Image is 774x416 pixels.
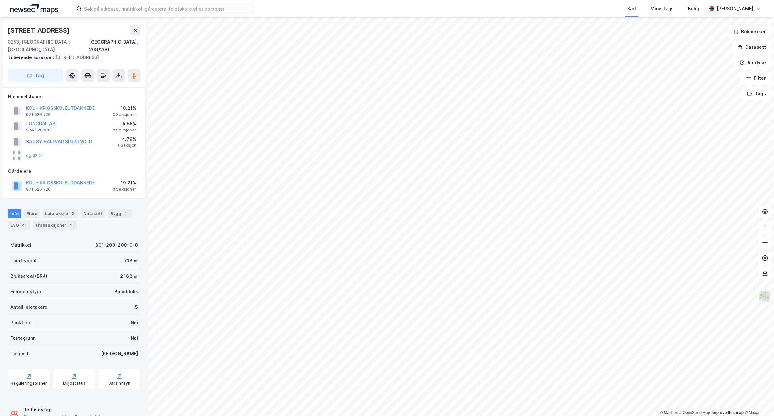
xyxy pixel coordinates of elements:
[108,381,131,386] div: Saksinnsyn
[69,210,76,217] div: 5
[728,25,771,38] button: Bokmerker
[123,210,129,217] div: 1
[43,209,78,218] div: Leietakere
[740,72,771,85] button: Filter
[10,288,43,296] div: Eiendomstype
[660,411,678,415] a: Mapbox
[10,241,31,249] div: Matrikkel
[131,319,138,327] div: Nei
[108,209,132,218] div: Bygg
[89,38,141,54] div: [GEOGRAPHIC_DATA], 209/200
[10,303,47,311] div: Antall leietakere
[23,406,108,413] div: Delt eieskap
[8,93,140,100] div: Hjemmelshaver
[8,54,135,61] div: [STREET_ADDRESS]
[10,350,29,358] div: Tinglyst
[10,319,32,327] div: Punktleie
[82,4,254,14] input: Søk på adresse, matrikkel, gårdeiere, leietakere eller personer
[627,5,636,13] div: Kart
[8,38,89,54] div: 0253, [GEOGRAPHIC_DATA], [GEOGRAPHIC_DATA]
[113,187,136,192] div: 3 Seksjoner
[26,128,51,133] div: 974 520 931
[717,5,753,13] div: [PERSON_NAME]
[8,221,30,230] div: ESG
[8,167,140,175] div: Gårdeiere
[124,257,138,265] div: 718 ㎡
[81,209,105,218] div: Datasett
[650,5,674,13] div: Mine Tags
[113,112,136,117] div: 3 Seksjoner
[131,334,138,342] div: Nei
[113,128,136,133] div: 2 Seksjoner
[114,288,138,296] div: Boligblokk
[10,4,58,14] img: logo.a4113a55bc3d86da70a041830d287a7e.svg
[10,334,35,342] div: Festegrunn
[113,104,136,112] div: 10.21%
[26,112,51,117] div: 971 526 726
[117,143,136,148] div: 1 Seksjon
[10,272,47,280] div: Bruksareal (BRA)
[117,135,136,143] div: 4.79%
[33,221,77,230] div: Transaksjoner
[113,179,136,187] div: 10.21%
[8,209,21,218] div: Info
[8,25,71,36] div: [STREET_ADDRESS]
[688,5,699,13] div: Bolig
[63,381,85,386] div: Miljøstatus
[732,41,771,54] button: Datasett
[68,222,75,228] div: 78
[120,272,138,280] div: 2 168 ㎡
[113,120,136,128] div: 5.55%
[24,209,40,218] div: Eiere
[734,56,771,69] button: Analyse
[679,411,710,415] a: OpenStreetMap
[20,222,27,228] div: 27
[95,241,138,249] div: 301-209-200-0-0
[11,381,47,386] div: Reguleringsplaner
[8,69,63,82] button: Tag
[10,257,36,265] div: Tomteareal
[135,303,138,311] div: 5
[26,187,51,192] div: 971 526 726
[759,291,771,303] img: Z
[741,87,771,100] button: Tags
[8,55,55,60] span: Tilhørende adresser:
[712,411,744,415] a: Improve this map
[101,350,138,358] div: [PERSON_NAME]
[742,385,774,416] iframe: Chat Widget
